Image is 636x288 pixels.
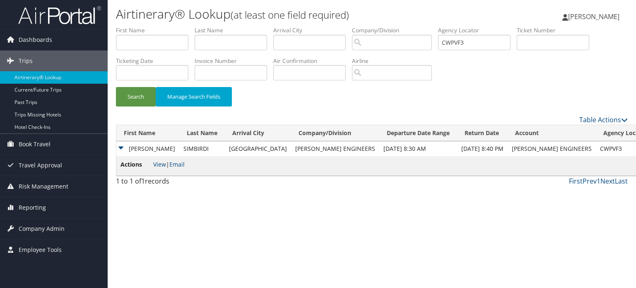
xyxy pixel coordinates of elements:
td: SIMBIRDI [179,141,225,156]
th: Return Date: activate to sort column ascending [457,125,508,141]
button: Search [116,87,156,106]
img: airportal-logo.png [18,5,101,25]
a: Table Actions [579,115,628,124]
button: Manage Search Fields [156,87,232,106]
td: [DATE] 8:40 PM [457,141,508,156]
td: [PERSON_NAME] ENGINEERS [508,141,596,156]
th: Last Name: activate to sort column ascending [179,125,225,141]
label: Ticket Number [517,26,595,34]
label: Agency Locator [438,26,517,34]
a: Next [600,177,615,186]
td: [PERSON_NAME] ENGINEERS [291,141,379,156]
span: [PERSON_NAME] [568,12,619,21]
span: Reporting [19,197,46,218]
h1: Airtinerary® Lookup [116,5,457,23]
td: [DATE] 8:30 AM [379,141,457,156]
span: 1 [141,177,145,186]
span: Company Admin [19,218,65,239]
span: Risk Management [19,176,68,197]
a: First [569,177,583,186]
a: View [153,160,166,168]
a: Email [169,160,185,168]
th: First Name: activate to sort column ascending [116,125,179,141]
label: Invoice Number [195,57,273,65]
label: Ticketing Date [116,57,195,65]
a: [PERSON_NAME] [562,4,628,29]
span: Employee Tools [19,240,62,260]
th: Arrival City: activate to sort column ascending [225,125,291,141]
label: Arrival City [273,26,352,34]
a: Prev [583,177,597,186]
label: Last Name [195,26,273,34]
span: | [153,160,185,168]
td: [GEOGRAPHIC_DATA] [225,141,291,156]
span: Trips [19,51,33,71]
div: 1 to 1 of records [116,176,235,190]
td: [PERSON_NAME] [116,141,179,156]
th: Company/Division [291,125,379,141]
label: First Name [116,26,195,34]
span: Dashboards [19,29,52,50]
th: Departure Date Range: activate to sort column ascending [379,125,457,141]
label: Airline [352,57,438,65]
span: Actions [120,160,152,169]
small: (at least one field required) [231,8,349,22]
label: Company/Division [352,26,438,34]
span: Book Travel [19,134,51,155]
a: 1 [597,177,600,186]
span: Travel Approval [19,155,62,176]
label: Air Confirmation [273,57,352,65]
th: Account: activate to sort column ascending [508,125,596,141]
a: Last [615,177,628,186]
